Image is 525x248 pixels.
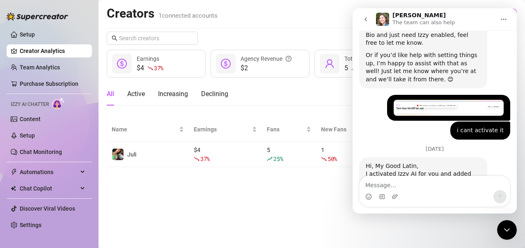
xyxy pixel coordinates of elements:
[112,149,124,160] img: Juli
[321,145,389,163] div: 1
[7,149,135,183] div: Hi, My Good Latin,I activated Izzy AI for you and added you 1000 free credits to try it out
[98,113,158,131] div: i cant activate it
[107,6,218,21] h2: Creators
[286,54,291,63] span: question-circle
[158,12,218,19] span: 1 connected accounts
[7,168,157,182] textarea: Message…
[20,31,35,38] a: Setup
[325,59,335,69] span: user
[7,113,158,138] div: My says…
[154,64,163,72] span: 37 %
[26,185,32,192] button: Gif picker
[20,165,78,179] span: Automations
[201,89,228,99] div: Declining
[321,156,327,162] span: fall
[13,185,19,192] button: Emoji picker
[20,222,41,228] a: Settings
[7,87,158,113] div: My says…
[497,220,517,240] iframe: Intercom live chat
[20,132,35,139] a: Setup
[328,155,337,163] span: 50 %
[7,12,68,21] img: logo-BBDzfeDw.svg
[20,44,85,57] a: Creator Analytics
[112,125,177,134] span: Name
[189,117,262,142] th: Earnings
[117,59,127,69] span: dollar-circle
[107,117,189,142] th: Name
[267,145,311,163] div: 5
[321,125,382,134] span: New Fans
[194,125,250,134] span: Earnings
[147,65,153,71] span: fall
[137,63,163,73] div: $4
[200,155,210,163] span: 37 %
[20,205,75,212] a: Discover Viral Videos
[137,55,159,62] span: Earnings
[351,65,357,71] span: rise
[267,125,305,134] span: Fans
[119,34,186,43] input: Search creators
[104,118,151,126] div: i cant activate it
[158,89,188,99] div: Increasing
[11,101,49,108] span: Izzy AI Chatter
[127,151,136,158] span: Juli
[20,149,62,155] a: Chat Monitoring
[344,63,371,73] div: 5
[127,89,145,99] div: Active
[316,117,394,142] th: New Fans
[20,182,78,195] span: Chat Copilot
[267,156,273,162] span: rise
[13,43,128,75] div: Or if you’d like help with setting things up, I’m happy to assist with that as well! Just let me ...
[194,145,257,163] div: $ 4
[11,169,17,175] span: thunderbolt
[353,8,517,214] iframe: Intercom live chat
[13,162,128,178] div: I activated Izzy AI for you and added you 1000 free credits to try it out
[262,117,316,142] th: Fans
[194,156,199,162] span: fall
[20,116,41,122] a: Content
[241,54,291,63] div: Agency Revenue
[107,89,114,99] div: All
[20,64,60,71] a: Team Analytics
[112,35,117,41] span: search
[20,80,78,87] a: Purchase Subscription
[13,154,128,162] div: Hi, My Good Latin,
[221,59,231,69] span: dollar-circle
[39,185,46,192] button: Upload attachment
[52,97,65,109] img: AI Chatter
[7,149,158,201] div: Tanya says…
[11,186,16,191] img: Chat Copilot
[141,182,154,195] button: Send a message…
[273,155,283,163] span: 25 %
[7,138,158,149] div: [DATE]
[344,55,371,62] span: Total Fans
[241,63,291,73] span: $2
